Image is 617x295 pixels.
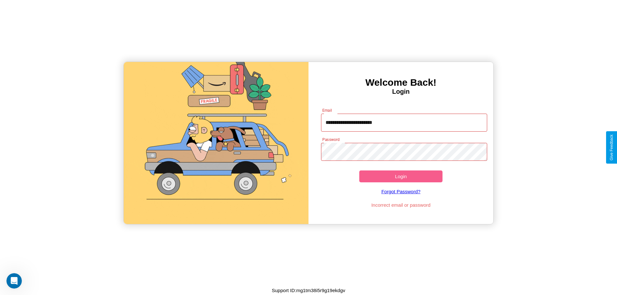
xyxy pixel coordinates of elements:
p: Incorrect email or password [318,201,484,209]
h4: Login [308,88,493,95]
label: Email [322,108,332,113]
div: Give Feedback [609,134,614,161]
img: gif [124,62,308,224]
p: Support ID: mg1tm38i5r9g19ekdgv [272,286,345,295]
h3: Welcome Back! [308,77,493,88]
iframe: Intercom live chat [6,273,22,289]
button: Login [359,170,443,182]
a: Forgot Password? [318,182,484,201]
label: Password [322,137,339,142]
